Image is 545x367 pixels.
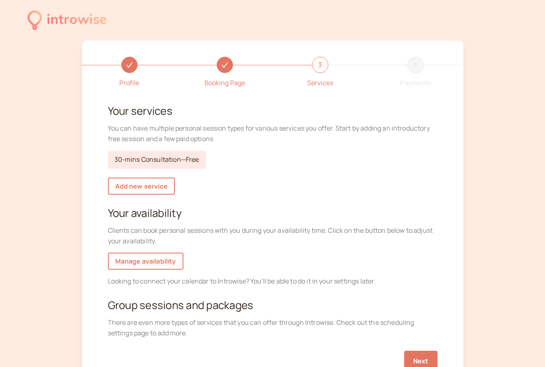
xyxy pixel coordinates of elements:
div: Services [307,78,333,88]
div: Profile [119,78,139,88]
a: 30-mins Consultation—Free [108,151,206,169]
iframe: Chat Widget [504,328,545,367]
a: Manage availability [108,253,183,270]
h2: Group sessions and packages [108,299,437,311]
div: Payments [400,78,431,88]
h2: Your services [108,105,437,117]
a: Profile [82,57,177,88]
div: Booking Page [205,78,246,88]
div: introwise [47,9,107,31]
a: Add new service [108,178,175,195]
div: There are even more types of services that you can offer through Introwise. Check out the schedul... [108,318,437,339]
h2: Your availability [108,207,437,219]
a: 3Services [273,57,368,88]
div: Looking to connect your calendar to Introwise? You'll be able to do it in your settings later. [108,276,437,287]
div: 聊天小工具 [504,328,545,367]
div: You can have multiple personal session types for various services you offer. Start by adding an i... [108,123,437,144]
a: introwise [28,9,107,31]
div: 3 [312,57,328,73]
a: Booking Page [177,57,273,88]
div: Clients can book personal sessions with you during your availability time. Click on the button be... [108,225,437,247]
div: 4 [407,57,424,73]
